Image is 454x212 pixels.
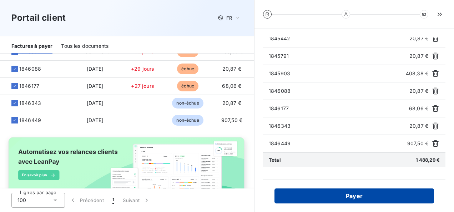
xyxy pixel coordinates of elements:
span: [DATE] [87,83,104,89]
span: 1846449 [19,117,41,124]
span: 20,87 € [409,35,428,42]
span: échue [177,81,198,91]
h3: Portail client [11,11,66,24]
span: 20,87 € [222,100,241,106]
span: 1846343 [269,122,407,130]
span: 68,06 € [409,105,428,112]
span: 1 [112,197,114,204]
span: Total [269,157,281,163]
span: 20,87 € [409,122,428,130]
span: 1846088 [19,65,41,72]
span: 68,06 € [222,83,241,89]
span: échue [177,64,198,74]
span: 907,50 € [221,117,242,123]
button: Payer [274,188,434,203]
span: 1845903 [269,70,403,77]
span: 1845791 [269,52,407,60]
span: 408,38 € [406,70,428,77]
span: 1 488,29 € [416,157,440,163]
span: non-échue [172,115,203,126]
div: Tous les documents [61,39,109,54]
span: 907,50 € [407,140,428,147]
img: banner [3,133,251,209]
button: Suivant [118,193,155,208]
button: 1 [108,193,118,208]
span: 1846177 [19,82,39,90]
span: 20,87 € [222,66,241,72]
span: 1846088 [269,87,407,95]
span: +29 jours [131,66,154,72]
span: 1845442 [269,35,407,42]
span: 1846177 [269,105,406,112]
span: FR [226,15,232,21]
span: 1846343 [19,100,41,107]
span: [DATE] [87,100,104,106]
span: [DATE] [87,117,104,123]
span: [DATE] [87,66,104,72]
div: Factures à payer [11,39,52,54]
span: 1846449 [269,140,404,147]
button: Précédent [65,193,108,208]
span: 20,87 € [409,52,428,60]
span: 20,87 € [409,87,428,95]
span: +27 jours [131,83,154,89]
span: non-échue [172,98,203,108]
span: 100 [17,197,26,204]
